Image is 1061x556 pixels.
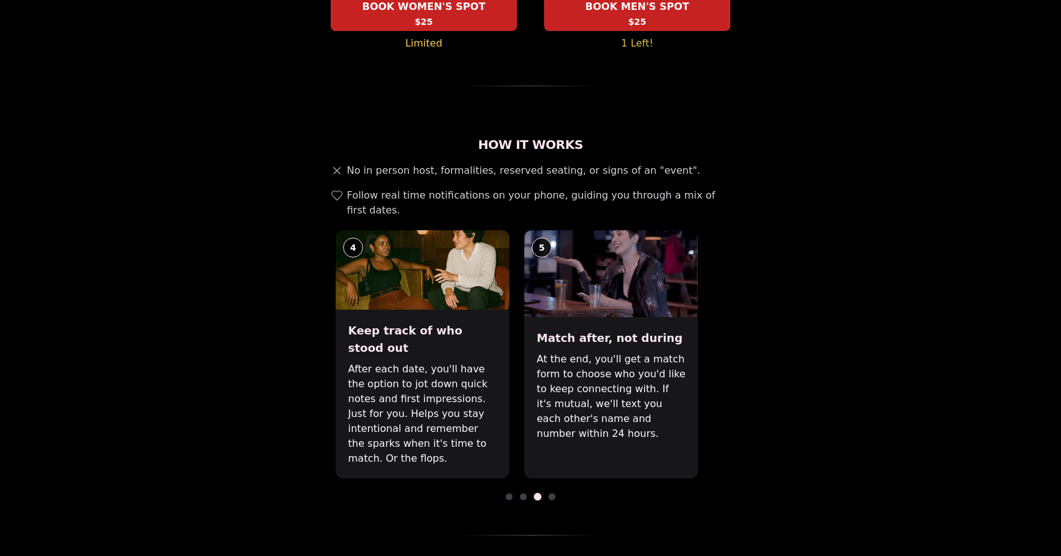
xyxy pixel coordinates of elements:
img: Keep track of who stood out [336,230,509,310]
span: Follow real time notifications on your phone, guiding you through a mix of first dates. [347,188,734,218]
p: After each date, you'll have the option to jot down quick notes and first impressions. Just for y... [348,362,497,466]
span: Limited [405,36,442,51]
h3: Match after, not during [537,330,686,347]
span: $25 [414,16,432,28]
div: 4 [343,238,363,258]
span: 1 Left! [621,36,653,51]
span: No in person host, formalities, reserved seating, or signs of an "event". [347,163,701,178]
span: $25 [628,16,646,28]
div: 5 [532,238,552,258]
p: At the end, you'll get a match form to choose who you'd like to keep connecting with. If it's mut... [537,352,686,441]
h3: Keep track of who stood out [348,322,497,357]
img: Match after, not during [524,230,698,317]
h2: How It Works [322,136,739,153]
